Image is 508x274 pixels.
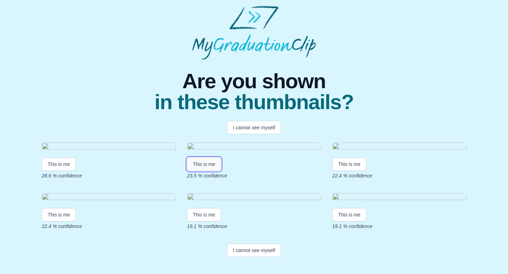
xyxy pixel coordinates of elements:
[192,6,316,60] img: MyGraduationClip
[42,158,76,171] button: This is me
[332,193,466,203] img: a22d509f0ed9bb332415637811f6a5da71aab017.gif
[227,244,281,257] button: I cannot see myself
[42,223,176,230] p: 22.4 % confidence
[154,71,353,92] span: Are you shown
[187,143,321,152] img: aae7d9074e157567c45ae36467b0702511515060.gif
[42,208,76,221] button: This is me
[42,143,176,152] img: cb6e126b8119cc914b3ba59baf053f493f540444.gif
[42,172,176,179] p: 28.6 % confidence
[187,223,321,230] p: 19.1 % confidence
[187,193,321,203] img: 14127daebd69adb957fd5790d9844f2271180229.gif
[187,208,221,221] button: This is me
[332,172,466,179] p: 22.4 % confidence
[187,158,221,171] button: This is me
[332,223,466,230] p: 19.1 % confidence
[332,158,367,171] button: This is me
[227,121,281,134] button: I cannot see myself
[332,143,466,152] img: 19dfd6ce1ab3448a350904db954db31f76fdeebf.gif
[332,208,367,221] button: This is me
[187,172,321,179] p: 23.5 % confidence
[154,92,353,113] span: in these thumbnails?
[42,193,176,203] img: 7ce5fa67e8998dfdf54dab057cce90454f71118a.gif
